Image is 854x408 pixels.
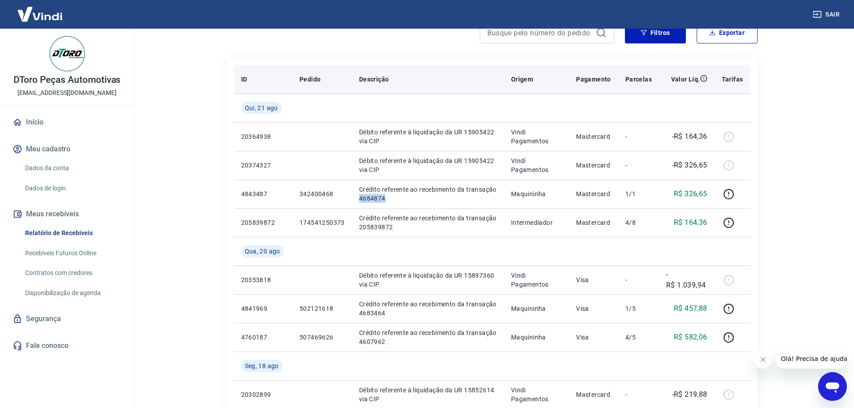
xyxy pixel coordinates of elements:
p: - [625,132,652,141]
p: 1/5 [625,304,652,313]
p: 20364938 [241,132,285,141]
p: - [625,161,652,170]
a: Início [11,112,123,132]
span: Olá! Precisa de ajuda? [5,6,75,13]
iframe: Botão para abrir a janela de mensagens [818,372,847,401]
a: Disponibilização de agenda [22,284,123,302]
p: Débito referente à liquidação da UR 15905422 via CIP [359,128,497,146]
p: Tarifas [722,75,743,84]
span: Qua, 20 ago [245,247,280,256]
p: 20374327 [241,161,285,170]
p: Mastercard [576,161,611,170]
p: Crédito referente ao recebimento da transação 4684874 [359,185,497,203]
p: - [625,275,652,284]
p: 4/8 [625,218,652,227]
p: Vindi Pagamentos [511,271,562,289]
button: Meus recebíveis [11,204,123,224]
p: Débito referente à liquidação da UR 15897360 via CIP [359,271,497,289]
a: Contratos com credores [22,264,123,282]
button: Sair [811,6,843,23]
p: Crédito referente ao recebimento da transação 4683464 [359,300,497,318]
p: Pedido [299,75,321,84]
input: Busque pelo número do pedido [487,26,592,39]
p: 174541250373 [299,218,345,227]
p: Maquininha [511,189,562,198]
a: Relatório de Recebíveis [22,224,123,242]
p: Intermediador [511,218,562,227]
p: R$ 457,88 [674,303,707,314]
p: R$ 164,36 [674,217,707,228]
p: -R$ 326,65 [672,160,707,171]
p: [EMAIL_ADDRESS][DOMAIN_NAME] [17,88,117,98]
button: Filtros [625,22,686,43]
p: 342400468 [299,189,345,198]
p: -R$ 164,36 [672,131,707,142]
p: Mastercard [576,218,611,227]
p: Débito referente à liquidação da UR 15905422 via CIP [359,156,497,174]
button: Exportar [697,22,758,43]
a: Segurança [11,309,123,329]
p: Parcelas [625,75,652,84]
button: Meu cadastro [11,139,123,159]
p: Visa [576,275,611,284]
p: Valor Líq. [671,75,700,84]
span: Seg, 18 ago [245,361,279,370]
p: Débito referente à liquidação da UR 15852614 via CIP [359,386,497,404]
p: R$ 326,65 [674,189,707,199]
p: 20302899 [241,390,285,399]
p: Visa [576,304,611,313]
p: Maquininha [511,304,562,313]
p: 4843487 [241,189,285,198]
p: -R$ 1.039,94 [666,269,707,291]
a: Dados da conta [22,159,123,177]
p: 205839872 [241,218,285,227]
p: 4760187 [241,333,285,342]
p: Crédito referente ao recebimento da transação 4607962 [359,328,497,346]
iframe: Fechar mensagem [754,351,772,369]
p: Visa [576,333,611,342]
p: R$ 582,06 [674,332,707,343]
p: Mastercard [576,390,611,399]
a: Fale conosco [11,336,123,356]
a: Recebíveis Futuros Online [22,244,123,262]
p: ID [241,75,247,84]
p: Maquininha [511,333,562,342]
p: Mastercard [576,189,611,198]
p: 1/1 [625,189,652,198]
p: Origem [511,75,533,84]
span: Qui, 21 ago [245,103,278,112]
p: Vindi Pagamentos [511,128,562,146]
p: Vindi Pagamentos [511,386,562,404]
img: Vindi [11,0,69,28]
p: - [625,390,652,399]
p: Mastercard [576,132,611,141]
p: Vindi Pagamentos [511,156,562,174]
a: Dados de login [22,179,123,198]
p: DToro Peças Automotivas [13,75,121,85]
p: Pagamento [576,75,611,84]
p: 507469626 [299,333,345,342]
img: c76ab9b2-0c5c-4c8d-8909-67e594a7f47e.jpeg [49,36,85,72]
p: -R$ 219,88 [672,389,707,400]
p: Crédito referente ao recebimento da transação 205839872 [359,214,497,232]
p: 4841969 [241,304,285,313]
iframe: Mensagem da empresa [776,349,847,369]
p: Descrição [359,75,389,84]
p: 4/5 [625,333,652,342]
p: 502121618 [299,304,345,313]
p: 20353818 [241,275,285,284]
